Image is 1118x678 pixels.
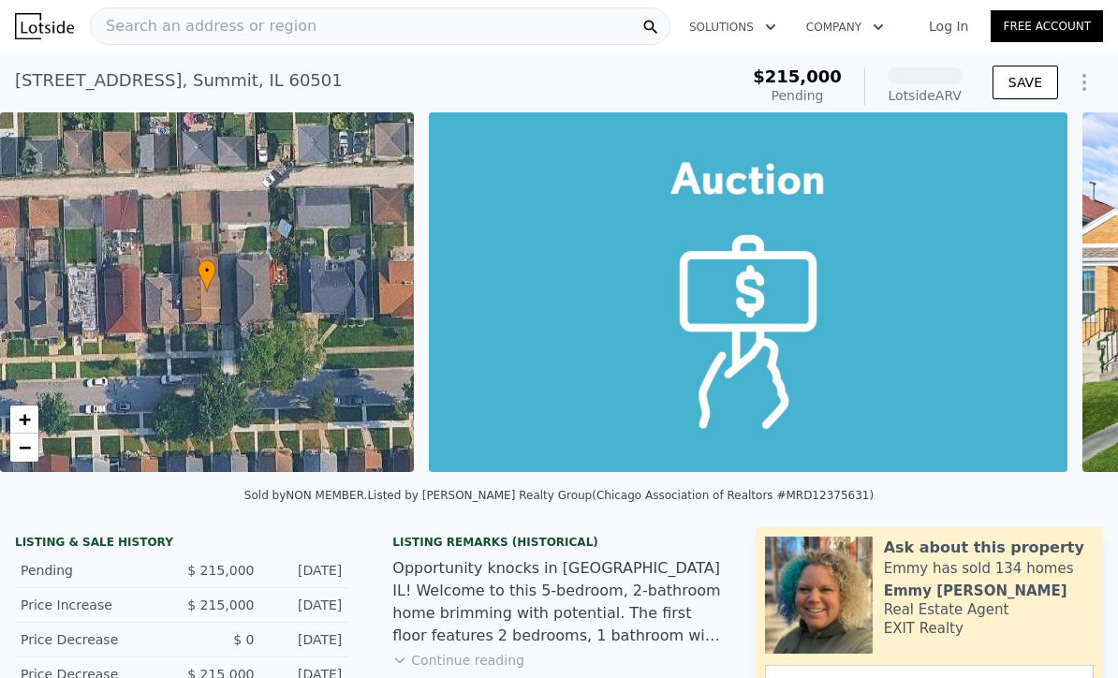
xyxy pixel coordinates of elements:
div: Pending [21,561,167,580]
span: $215,000 [753,66,842,86]
div: [DATE] [269,630,342,649]
div: Pending [753,86,842,105]
div: Lotside ARV [888,86,963,105]
span: $ 215,000 [187,563,254,578]
div: Price Decrease [21,630,167,649]
div: [STREET_ADDRESS] , Summit , IL 60501 [15,67,343,94]
div: LISTING & SALE HISTORY [15,535,347,553]
div: Price Increase [21,596,167,614]
span: Search an address or region [91,15,316,37]
button: Company [791,10,899,44]
div: Sold by NON MEMBER . [244,489,368,502]
button: SAVE [993,66,1058,99]
a: Zoom in [10,405,38,434]
button: Solutions [674,10,791,44]
button: Continue reading [392,651,524,670]
button: Show Options [1066,64,1103,101]
span: $ 0 [233,632,254,647]
div: Listing Remarks (Historical) [392,535,725,550]
span: + [19,407,31,431]
div: EXIT Realty [884,619,964,638]
span: • [198,262,216,279]
a: Log In [906,17,991,36]
div: Real Estate Agent [884,600,1009,619]
div: • [198,259,216,292]
div: Ask about this property [884,537,1084,559]
div: Listed by [PERSON_NAME] Realty Group (Chicago Association of Realtors #MRD12375631) [367,489,874,502]
img: Sale: 139236823 Parcel: 19021623 [429,112,1067,472]
img: Lotside [15,13,74,39]
div: Emmy [PERSON_NAME] [884,582,1067,600]
div: Opportunity knocks in [GEOGRAPHIC_DATA] IL! Welcome to this 5-bedroom, 2-bathroom home brimming w... [392,557,725,647]
div: [DATE] [269,596,342,614]
div: Emmy has sold 134 homes [884,559,1074,578]
span: $ 215,000 [187,597,254,612]
span: − [19,435,31,459]
a: Free Account [991,10,1103,42]
a: Zoom out [10,434,38,462]
div: [DATE] [269,561,342,580]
